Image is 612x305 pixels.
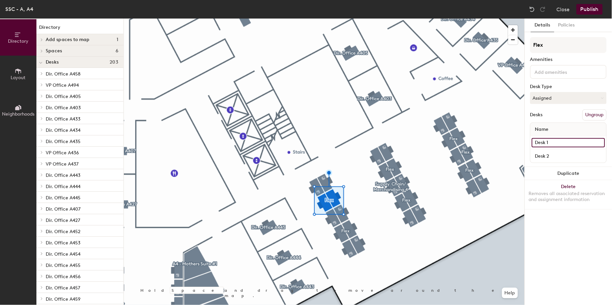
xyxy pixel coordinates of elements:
[46,71,80,77] span: Dir. Office A458
[525,180,612,209] button: DeleteRemoves all associated reservation and assignment information
[46,150,79,156] span: VP Office A436
[11,75,26,80] span: Layout
[46,161,78,167] span: VP Office A437
[577,4,603,15] button: Publish
[539,6,546,13] img: Redo
[46,173,80,178] span: Dir. Office A443
[531,19,554,32] button: Details
[46,105,81,111] span: Dir. Office A403
[2,111,34,117] span: Neighborhoods
[46,82,79,88] span: VP Office A494
[583,109,607,121] button: Ungroup
[530,92,607,104] button: Assigned
[8,38,28,44] span: Directory
[529,6,535,13] img: Undo
[46,274,80,280] span: Dir. Office A456
[46,60,59,65] span: Desks
[46,116,80,122] span: Dir. Office A433
[46,37,90,42] span: Add spaces to map
[502,288,518,298] button: Help
[532,138,605,147] input: Unnamed desk
[116,48,118,54] span: 6
[46,127,80,133] span: Dir. Office A434
[534,68,593,76] input: Add amenities
[530,57,607,62] div: Amenities
[46,48,62,54] span: Spaces
[46,195,80,201] span: Dir. Office A445
[554,19,579,32] button: Policies
[46,251,80,257] span: Dir. Office A454
[46,263,80,268] span: Dir. Office A455
[110,60,118,65] span: 203
[530,84,607,89] div: Desk Type
[117,37,118,42] span: 1
[557,4,570,15] button: Close
[46,94,81,99] span: Dir. Office A405
[46,296,80,302] span: Dir. Office A459
[46,240,80,246] span: Dir. Office A453
[532,124,552,135] span: Name
[529,191,608,203] div: Removes all associated reservation and assignment information
[5,5,33,13] div: SSC - A, A4
[532,151,605,161] input: Unnamed desk
[46,218,80,223] span: Dir. Office A427
[46,206,80,212] span: Dir. Office A407
[46,184,80,189] span: Dir. Office A444
[525,167,612,180] button: Duplicate
[530,112,543,118] div: Desks
[46,139,80,144] span: Dir. Office A435
[46,285,80,291] span: Dir. Office A457
[36,24,124,34] h1: Directory
[46,229,80,234] span: Dir. Office A452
